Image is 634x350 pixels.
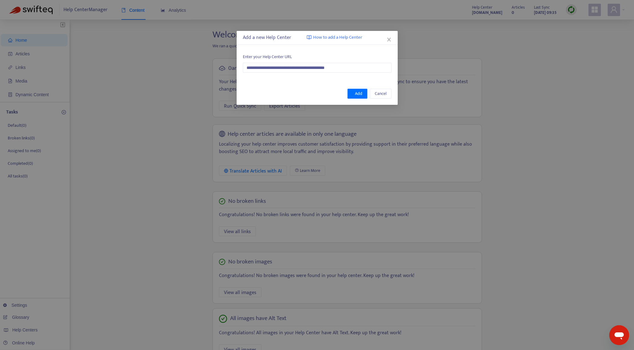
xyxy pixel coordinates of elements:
span: close [387,37,391,42]
iframe: Schaltfläche zum Öffnen des Messaging-Fensters [609,325,629,345]
button: Cancel [370,89,391,99]
span: Cancel [375,90,387,97]
div: Add a new Help Center [243,34,391,41]
img: image-link [307,35,312,40]
button: Add [348,89,367,99]
button: Close [386,36,392,43]
span: Add [355,90,362,97]
a: How to add a Help Center [307,34,362,41]
span: Enter your Help Center URL [243,53,391,60]
span: How to add a Help Center [313,34,362,41]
